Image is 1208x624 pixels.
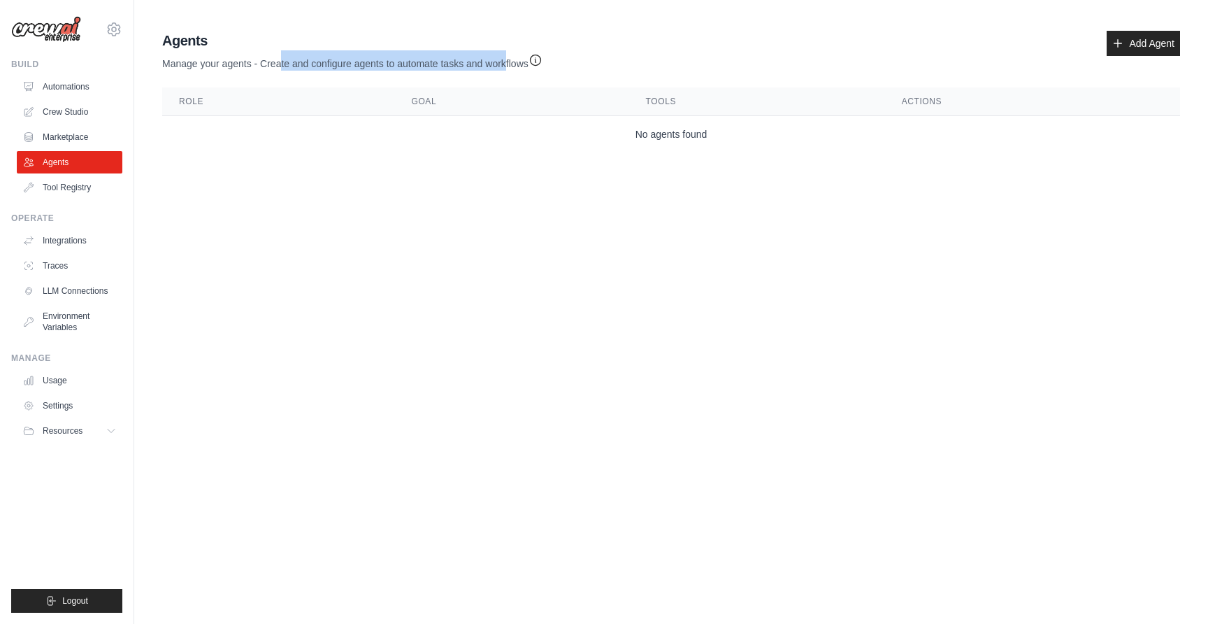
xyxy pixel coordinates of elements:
[885,87,1180,116] th: Actions
[162,31,542,50] h2: Agents
[17,255,122,277] a: Traces
[17,420,122,442] button: Resources
[17,369,122,392] a: Usage
[162,116,1180,153] td: No agents found
[17,126,122,148] a: Marketplace
[43,425,82,437] span: Resources
[17,101,122,123] a: Crew Studio
[629,87,885,116] th: Tools
[11,353,122,364] div: Manage
[17,176,122,199] a: Tool Registry
[11,59,122,70] div: Build
[17,280,122,302] a: LLM Connections
[17,395,122,417] a: Settings
[162,50,542,71] p: Manage your agents - Create and configure agents to automate tasks and workflows
[394,87,628,116] th: Goal
[17,305,122,339] a: Environment Variables
[162,87,394,116] th: Role
[11,589,122,613] button: Logout
[62,595,88,607] span: Logout
[17,151,122,173] a: Agents
[1107,31,1180,56] a: Add Agent
[17,76,122,98] a: Automations
[11,213,122,224] div: Operate
[17,229,122,252] a: Integrations
[11,16,81,43] img: Logo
